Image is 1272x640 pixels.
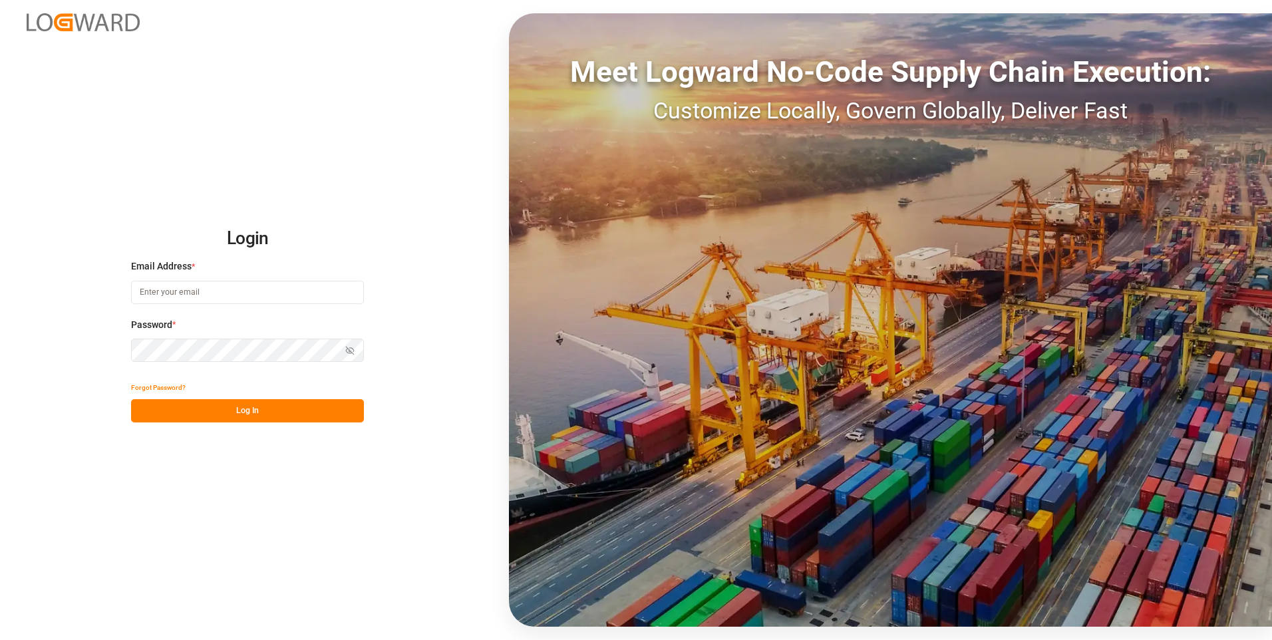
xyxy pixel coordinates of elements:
[509,50,1272,94] div: Meet Logward No-Code Supply Chain Execution:
[509,94,1272,128] div: Customize Locally, Govern Globally, Deliver Fast
[131,376,186,399] button: Forgot Password?
[131,399,364,422] button: Log In
[131,318,172,332] span: Password
[131,281,364,304] input: Enter your email
[27,13,140,31] img: Logward_new_orange.png
[131,218,364,260] h2: Login
[131,259,192,273] span: Email Address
